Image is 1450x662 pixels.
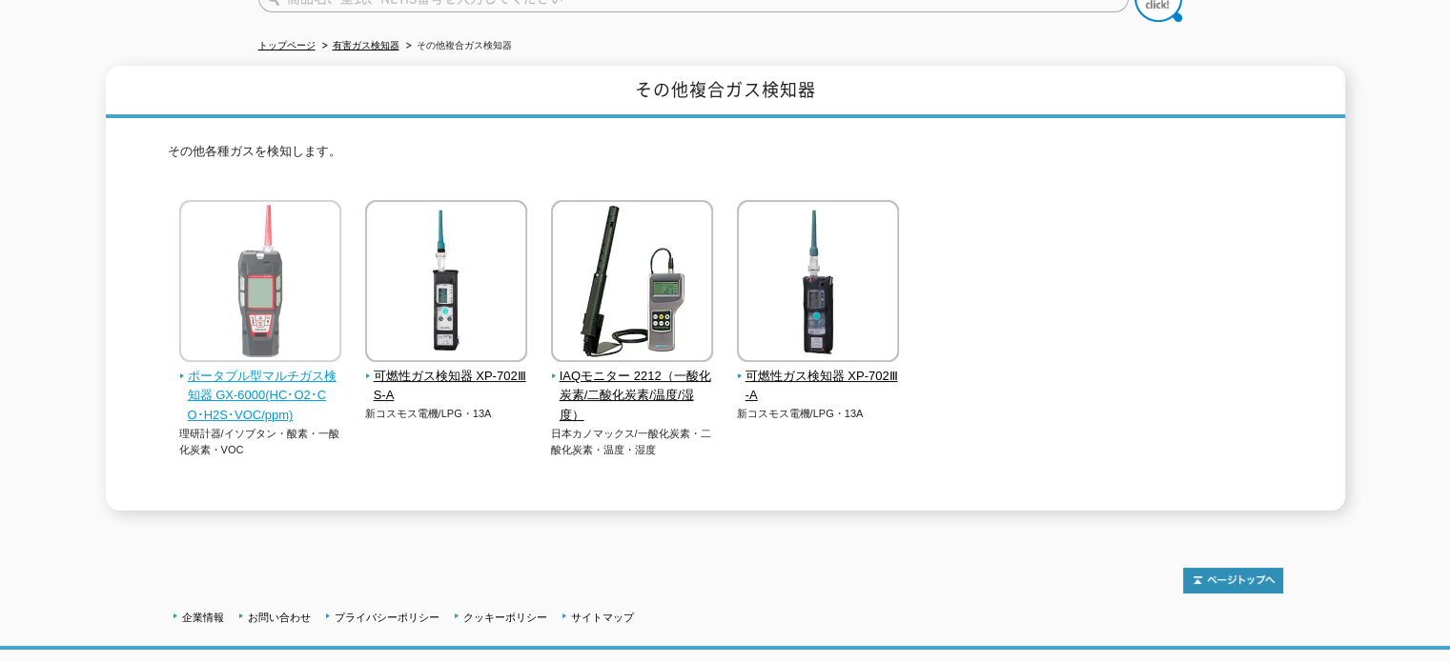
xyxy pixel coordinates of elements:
span: IAQモニター 2212（一酸化炭素/二酸化炭素/温度/湿度） [551,367,714,426]
li: その他複合ガス検知器 [402,36,512,56]
a: 有害ガス検知器 [333,40,399,50]
p: 理研計器/イソブタン・酸素・一酸化炭素・VOC [179,426,342,457]
span: ポータブル型マルチガス検知器 GX-6000(HC･O2･CO･H2S･VOC/ppm) [179,367,342,426]
a: 可燃性ガス検知器 XP-702ⅢS-A [365,349,528,406]
h1: その他複合ガス検知器 [106,66,1345,118]
span: 可燃性ガス検知器 XP-702Ⅲ-A [737,367,900,407]
p: 新コスモス電機/LPG・13A [737,406,900,422]
a: IAQモニター 2212（一酸化炭素/二酸化炭素/温度/湿度） [551,349,714,426]
a: お問い合わせ [248,612,311,623]
a: プライバシーポリシー [335,612,439,623]
a: トップページ [258,40,316,50]
img: ポータブル型マルチガス検知器 GX-6000(HC･O2･CO･H2S･VOC/ppm) [179,200,341,367]
p: 新コスモス電機/LPG・13A [365,406,528,422]
a: 可燃性ガス検知器 XP-702Ⅲ-A [737,349,900,406]
img: IAQモニター 2212（一酸化炭素/二酸化炭素/温度/湿度） [551,200,713,367]
img: 可燃性ガス検知器 XP-702Ⅲ-A [737,200,899,367]
img: 可燃性ガス検知器 XP-702ⅢS-A [365,200,527,367]
a: サイトマップ [571,612,634,623]
p: 日本カノマックス/一酸化炭素・二酸化炭素・温度・湿度 [551,426,714,457]
img: トップページへ [1183,568,1283,593]
p: その他各種ガスを検知します。 [168,142,1283,171]
a: クッキーポリシー [463,612,547,623]
span: 可燃性ガス検知器 XP-702ⅢS-A [365,367,528,407]
a: 企業情報 [182,612,224,623]
a: ポータブル型マルチガス検知器 GX-6000(HC･O2･CO･H2S･VOC/ppm) [179,349,342,426]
